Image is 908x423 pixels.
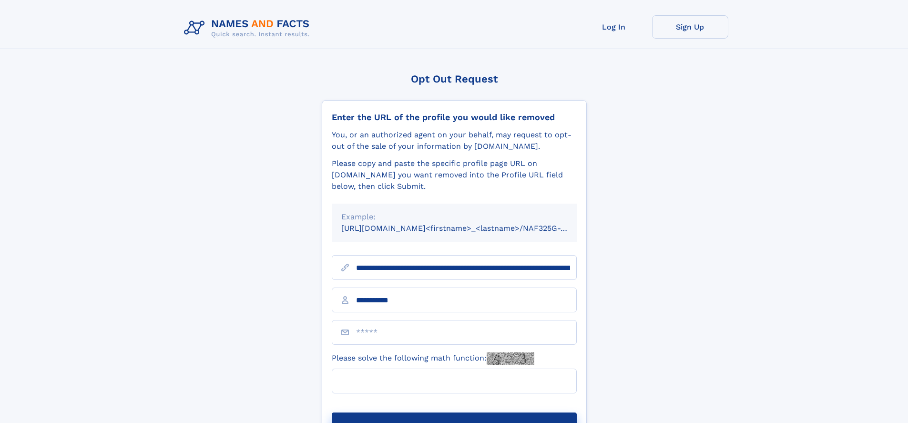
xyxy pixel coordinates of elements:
label: Please solve the following math function: [332,352,534,365]
a: Sign Up [652,15,728,39]
div: Enter the URL of the profile you would like removed [332,112,577,123]
div: You, or an authorized agent on your behalf, may request to opt-out of the sale of your informatio... [332,129,577,152]
div: Please copy and paste the specific profile page URL on [DOMAIN_NAME] you want removed into the Pr... [332,158,577,192]
div: Opt Out Request [322,73,587,85]
small: [URL][DOMAIN_NAME]<firstname>_<lastname>/NAF325G-xxxxxxxx [341,224,595,233]
img: Logo Names and Facts [180,15,317,41]
div: Example: [341,211,567,223]
a: Log In [576,15,652,39]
